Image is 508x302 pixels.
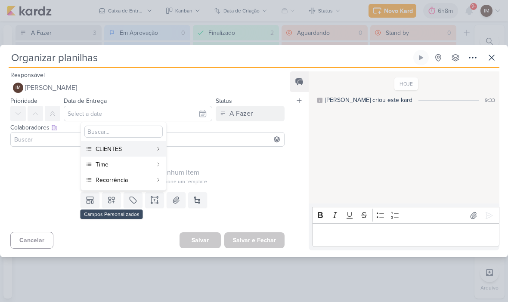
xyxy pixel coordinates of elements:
div: Ligar relógio [418,54,424,61]
input: Kard Sem Título [9,50,412,65]
div: A Fazer [229,108,253,119]
button: CLIENTES [81,141,166,157]
button: Time [81,157,166,172]
label: Responsável [10,71,45,79]
label: Data de Entrega [64,97,107,105]
button: Cancelar [10,232,53,249]
div: Editor editing area: main [312,223,499,247]
div: Editor toolbar [312,207,499,224]
div: [PERSON_NAME] criou este kard [325,96,412,105]
div: Recorrência [96,176,152,185]
input: Buscar [12,134,282,145]
div: Time [96,160,152,169]
div: CLIENTES [96,145,152,154]
button: A Fazer [216,106,285,121]
div: Esse kard não possui nenhum item [10,167,285,178]
div: Isabella Machado Guimarães [13,83,23,93]
label: Status [216,97,232,105]
button: IM [PERSON_NAME] [10,80,285,96]
label: Prioridade [10,97,37,105]
input: Select a date [64,106,212,121]
span: [PERSON_NAME] [25,83,77,93]
p: IM [15,86,21,90]
div: 9:33 [485,96,495,104]
div: Adicione um item abaixo ou selecione um template [10,178,285,185]
div: Campos Personalizados [81,210,143,219]
button: Recorrência [81,172,166,188]
div: Colaboradores [10,123,285,132]
input: Buscar... [84,126,163,138]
